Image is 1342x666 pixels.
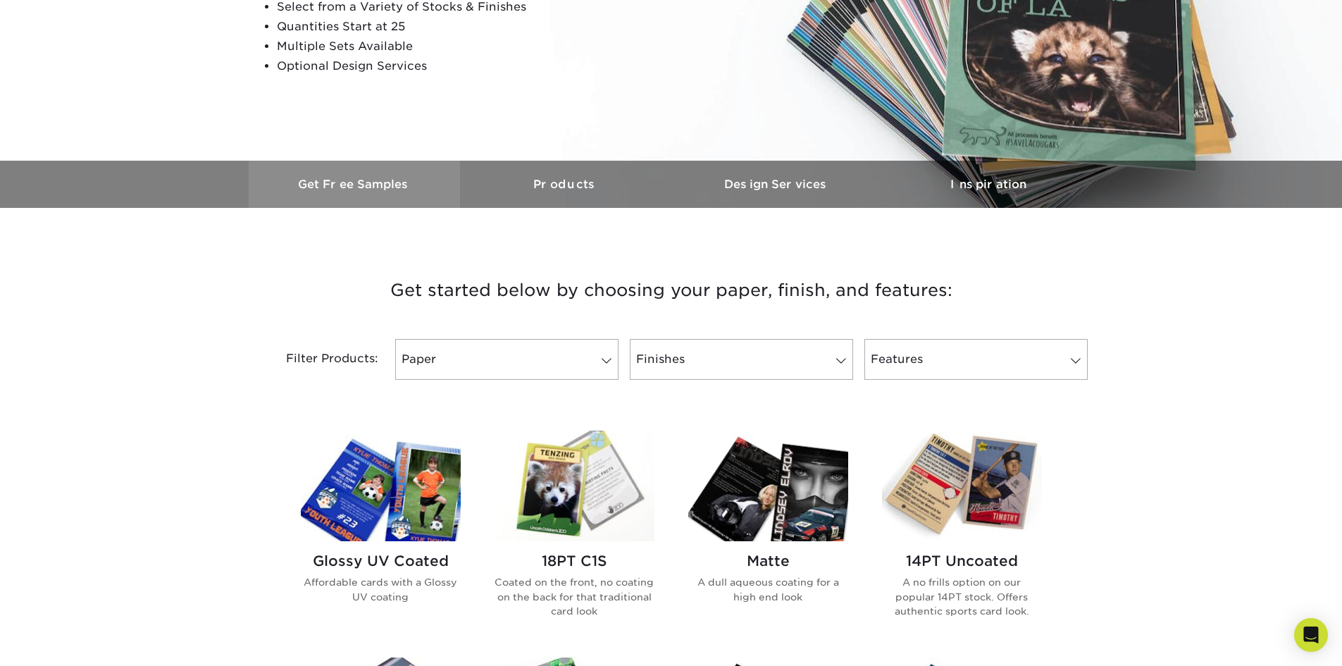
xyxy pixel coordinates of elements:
[882,575,1042,618] p: A no frills option on our popular 14PT stock. Offers authentic sports card look.
[688,553,848,569] h2: Matte
[688,575,848,604] p: A dull aqueous coating for a high end look
[495,553,654,569] h2: 18PT C1S
[671,178,883,191] h3: Design Services
[4,623,120,661] iframe: Google Customer Reviews
[882,553,1042,569] h2: 14PT Uncoated
[495,431,654,641] a: 18PT C1S Trading Cards 18PT C1S Coated on the front, no coating on the back for that traditional ...
[277,37,618,56] li: Multiple Sets Available
[671,161,883,208] a: Design Services
[277,17,618,37] li: Quantities Start at 25
[688,431,848,641] a: Matte Trading Cards Matte A dull aqueous coating for a high end look
[1294,618,1328,652] div: Open Intercom Messenger
[249,161,460,208] a: Get Free Samples
[301,431,461,641] a: Glossy UV Coated Trading Cards Glossy UV Coated Affordable cards with a Glossy UV coating
[301,553,461,569] h2: Glossy UV Coated
[249,339,390,380] div: Filter Products:
[277,56,618,76] li: Optional Design Services
[688,431,848,541] img: Matte Trading Cards
[301,431,461,541] img: Glossy UV Coated Trading Cards
[259,259,1083,322] h3: Get started below by choosing your paper, finish, and features:
[495,575,654,618] p: Coated on the front, no coating on the back for that traditional card look
[460,178,671,191] h3: Products
[882,431,1042,641] a: 14PT Uncoated Trading Cards 14PT Uncoated A no frills option on our popular 14PT stock. Offers au...
[630,339,853,380] a: Finishes
[495,431,654,541] img: 18PT C1S Trading Cards
[882,431,1042,541] img: 14PT Uncoated Trading Cards
[864,339,1088,380] a: Features
[883,161,1094,208] a: Inspiration
[883,178,1094,191] h3: Inspiration
[395,339,619,380] a: Paper
[249,178,460,191] h3: Get Free Samples
[301,575,461,604] p: Affordable cards with a Glossy UV coating
[460,161,671,208] a: Products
